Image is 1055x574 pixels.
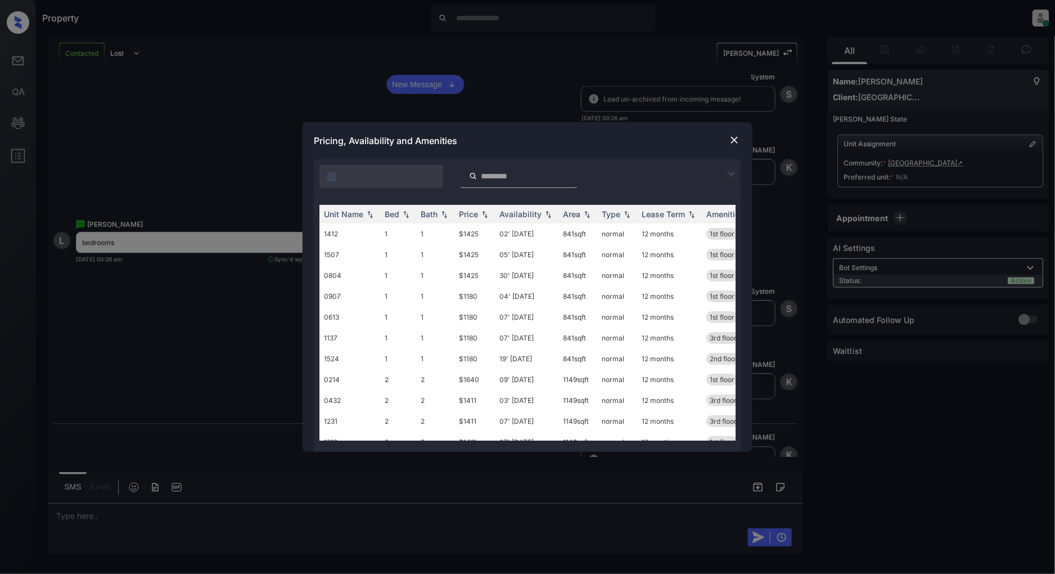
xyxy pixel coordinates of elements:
[558,328,597,348] td: 841 sqft
[710,271,734,280] span: 1st floor
[495,390,558,411] td: 03' [DATE]
[710,355,738,363] span: 2nd floor
[729,134,740,146] img: close
[380,223,416,244] td: 1
[380,286,416,307] td: 1
[558,307,597,328] td: 841 sqft
[495,369,558,390] td: 09' [DATE]
[710,230,734,238] span: 1st floor
[637,411,702,432] td: 12 months
[637,432,702,452] td: 12 months
[621,210,633,218] img: sorting
[454,432,495,452] td: $1411
[421,209,438,219] div: Bath
[319,369,380,390] td: 0214
[319,265,380,286] td: 0804
[495,348,558,369] td: 19' [DATE]
[319,286,380,307] td: 0907
[303,122,752,159] div: Pricing, Availability and Amenities
[710,438,734,446] span: 1st floor
[469,171,477,181] img: icon-zuma
[400,210,412,218] img: sorting
[319,223,380,244] td: 1412
[637,286,702,307] td: 12 months
[385,209,399,219] div: Bed
[637,369,702,390] td: 12 months
[319,432,380,452] td: 1213
[710,250,734,259] span: 1st floor
[459,209,478,219] div: Price
[326,171,337,182] img: icon-zuma
[558,223,597,244] td: 841 sqft
[710,334,737,342] span: 3rd floor
[416,307,454,328] td: 1
[380,348,416,369] td: 1
[597,328,637,348] td: normal
[495,328,558,348] td: 07' [DATE]
[416,411,454,432] td: 2
[454,307,495,328] td: $1180
[454,348,495,369] td: $1180
[495,411,558,432] td: 07' [DATE]
[597,369,637,390] td: normal
[380,244,416,265] td: 1
[380,307,416,328] td: 1
[637,307,702,328] td: 12 months
[380,432,416,452] td: 2
[558,432,597,452] td: 1149 sqft
[597,390,637,411] td: normal
[581,210,593,218] img: sorting
[495,286,558,307] td: 04' [DATE]
[380,390,416,411] td: 2
[602,209,620,219] div: Type
[558,390,597,411] td: 1149 sqft
[495,244,558,265] td: 05' [DATE]
[364,210,376,218] img: sorting
[710,292,734,301] span: 1st floor
[558,286,597,307] td: 841 sqft
[637,328,702,348] td: 12 months
[637,348,702,369] td: 12 months
[324,209,363,219] div: Unit Name
[710,396,737,405] span: 3rd floor
[495,265,558,286] td: 30' [DATE]
[454,265,495,286] td: $1425
[319,348,380,369] td: 1524
[319,307,380,328] td: 0613
[380,369,416,390] td: 2
[416,265,454,286] td: 1
[495,432,558,452] td: 07' [DATE]
[637,265,702,286] td: 12 months
[597,432,637,452] td: normal
[416,223,454,244] td: 1
[597,348,637,369] td: normal
[416,390,454,411] td: 2
[558,348,597,369] td: 841 sqft
[319,328,380,348] td: 1137
[416,432,454,452] td: 2
[319,244,380,265] td: 1507
[454,369,495,390] td: $1640
[416,348,454,369] td: 1
[380,265,416,286] td: 1
[597,244,637,265] td: normal
[380,411,416,432] td: 2
[499,209,542,219] div: Availability
[597,223,637,244] td: normal
[454,390,495,411] td: $1411
[597,286,637,307] td: normal
[454,328,495,348] td: $1180
[563,209,580,219] div: Area
[495,223,558,244] td: 02' [DATE]
[416,244,454,265] td: 1
[416,328,454,348] td: 1
[706,209,744,219] div: Amenities
[454,223,495,244] td: $1425
[319,411,380,432] td: 1231
[479,210,490,218] img: sorting
[597,265,637,286] td: normal
[642,209,685,219] div: Lease Term
[637,223,702,244] td: 12 months
[454,244,495,265] td: $1425
[416,286,454,307] td: 1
